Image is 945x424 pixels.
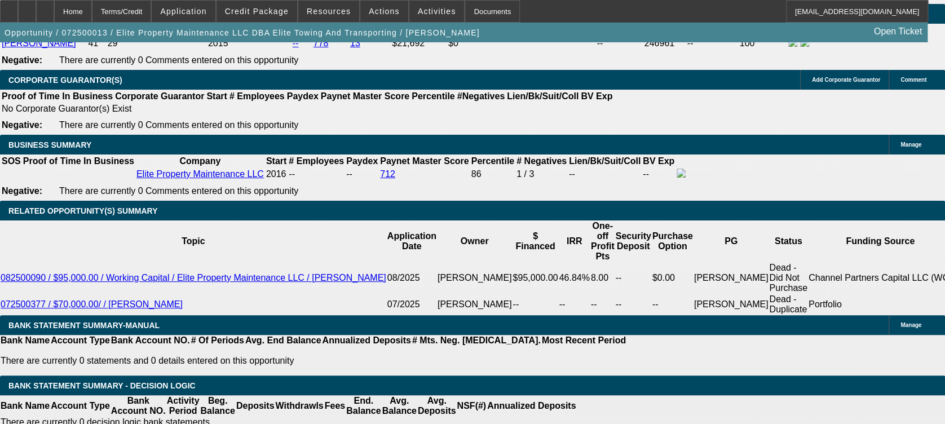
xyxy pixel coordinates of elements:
[739,37,787,50] td: 100
[615,220,651,262] th: Security Deposit
[568,168,641,180] td: --
[769,294,808,315] td: Dead - Duplicate
[900,142,921,148] span: Manage
[590,220,615,262] th: One-off Profit Pts
[59,55,298,65] span: There are currently 0 Comments entered on this opportunity
[236,395,275,417] th: Deposits
[369,7,400,16] span: Actions
[321,91,409,101] b: Paynet Master Score
[5,28,480,37] span: Opportunity / 072500013 / Elite Property Maintenance LLC DBA Elite Towing And Transporting / [PER...
[581,91,612,101] b: BV Exp
[166,395,200,417] th: Activity Period
[869,22,926,41] a: Open Ticket
[387,262,437,294] td: 08/2025
[512,294,558,315] td: --
[558,294,590,315] td: --
[289,169,295,179] span: --
[59,186,298,196] span: There are currently 0 Comments entered on this opportunity
[694,294,769,315] td: [PERSON_NAME]
[8,206,157,215] span: RELATED OPPORTUNITY(S) SUMMARY
[307,7,351,16] span: Resources
[448,37,595,50] td: $0
[516,169,567,179] div: 1 / 3
[457,91,505,101] b: #Negatives
[512,262,558,294] td: $95,000.00
[206,91,227,101] b: Start
[136,169,264,179] a: Elite Property Maintenance LLC
[50,395,111,417] th: Account Type
[387,220,437,262] th: Application Date
[8,321,160,330] span: BANK STATEMENT SUMMARY-MANUAL
[111,395,166,417] th: Bank Account NO.
[381,395,417,417] th: Avg. Balance
[8,140,91,149] span: BUSINESS SUMMARY
[1,91,113,102] th: Proof of Time In Business
[471,156,514,166] b: Percentile
[694,220,769,262] th: PG
[387,294,437,315] td: 07/2025
[471,169,514,179] div: 86
[812,77,880,83] span: Add Corporate Guarantor
[677,169,686,178] img: facebook-icon.png
[788,38,797,47] img: facebook-icon.png
[217,1,297,22] button: Credit Package
[115,91,204,101] b: Corporate Guarantor
[558,262,590,294] td: 46.84%
[360,1,408,22] button: Actions
[346,395,381,417] th: End. Balance
[346,156,378,166] b: Paydex
[590,262,615,294] td: 8.00
[59,120,298,130] span: There are currently 0 Comments entered on this opportunity
[191,335,245,346] th: # Of Periods
[275,395,324,417] th: Withdrawls
[1,156,21,167] th: SOS
[229,91,285,101] b: # Employees
[1,273,386,282] a: 082500090 / $95,000.00 / Working Capital / Elite Property Maintenance LLC / [PERSON_NAME]
[409,1,465,22] button: Activities
[412,335,541,346] th: # Mts. Neg. [MEDICAL_DATA].
[1,103,617,114] td: No Corporate Guarantor(s) Exist
[652,220,694,262] th: Purchase Option
[596,37,642,50] td: --
[50,335,111,346] th: Account Type
[346,168,378,180] td: --
[541,335,626,346] th: Most Recent Period
[615,262,651,294] td: --
[437,262,513,294] td: [PERSON_NAME]
[642,168,675,180] td: --
[769,262,808,294] td: Dead - Did Not Purchase
[266,168,287,180] td: 2016
[289,156,344,166] b: # Employees
[152,1,215,22] button: Application
[769,220,808,262] th: Status
[23,156,135,167] th: Proof of Time In Business
[324,395,346,417] th: Fees
[418,7,456,16] span: Activities
[590,294,615,315] td: --
[8,381,196,390] span: Bank Statement Summary - Decision Logic
[417,395,457,417] th: Avg. Deposits
[694,262,769,294] td: [PERSON_NAME]
[298,1,359,22] button: Resources
[900,322,921,328] span: Manage
[437,220,513,262] th: Owner
[380,169,395,179] a: 712
[2,55,42,65] b: Negative:
[456,395,487,417] th: NSF(#)
[900,77,926,83] span: Comment
[287,91,319,101] b: Paydex
[111,335,191,346] th: Bank Account NO.
[200,395,235,417] th: Beg. Balance
[321,335,411,346] th: Annualized Deposits
[615,294,651,315] td: --
[652,294,694,315] td: --
[225,7,289,16] span: Credit Package
[245,335,322,346] th: Avg. End Balance
[516,156,567,166] b: # Negatives
[569,156,641,166] b: Lien/Bk/Suit/Coll
[1,299,183,309] a: 072500377 / $70,000.00/ / [PERSON_NAME]
[800,38,809,47] img: linkedin-icon.png
[687,37,738,50] td: --
[512,220,558,262] th: $ Financed
[507,91,579,101] b: Lien/Bk/Suit/Coll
